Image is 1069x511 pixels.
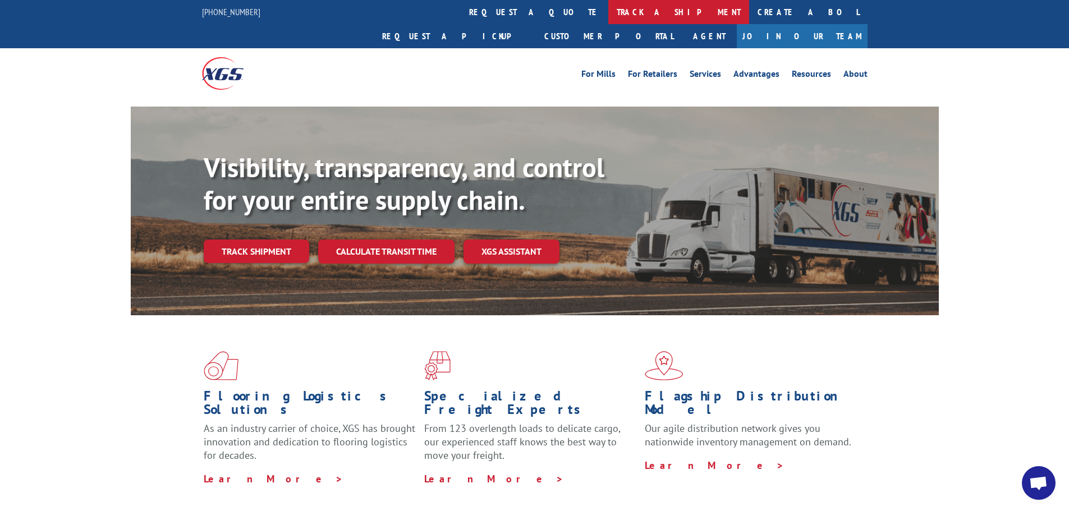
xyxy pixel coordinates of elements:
a: For Mills [581,70,616,82]
a: About [843,70,868,82]
a: For Retailers [628,70,677,82]
img: xgs-icon-focused-on-flooring-red [424,351,451,380]
a: XGS ASSISTANT [464,240,559,264]
img: xgs-icon-total-supply-chain-intelligence-red [204,351,238,380]
a: Learn More > [645,459,784,472]
img: xgs-icon-flagship-distribution-model-red [645,351,683,380]
b: Visibility, transparency, and control for your entire supply chain. [204,150,604,217]
a: Calculate transit time [318,240,455,264]
a: Join Our Team [737,24,868,48]
h1: Specialized Freight Experts [424,389,636,422]
a: Resources [792,70,831,82]
a: Learn More > [424,472,564,485]
span: Our agile distribution network gives you nationwide inventory management on demand. [645,422,851,448]
h1: Flagship Distribution Model [645,389,857,422]
a: Track shipment [204,240,309,263]
div: Open chat [1022,466,1056,500]
a: Learn More > [204,472,343,485]
a: [PHONE_NUMBER] [202,6,260,17]
h1: Flooring Logistics Solutions [204,389,416,422]
a: Advantages [733,70,779,82]
a: Customer Portal [536,24,682,48]
span: As an industry carrier of choice, XGS has brought innovation and dedication to flooring logistics... [204,422,415,462]
a: Agent [682,24,737,48]
a: Request a pickup [374,24,536,48]
p: From 123 overlength loads to delicate cargo, our experienced staff knows the best way to move you... [424,422,636,472]
a: Services [690,70,721,82]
